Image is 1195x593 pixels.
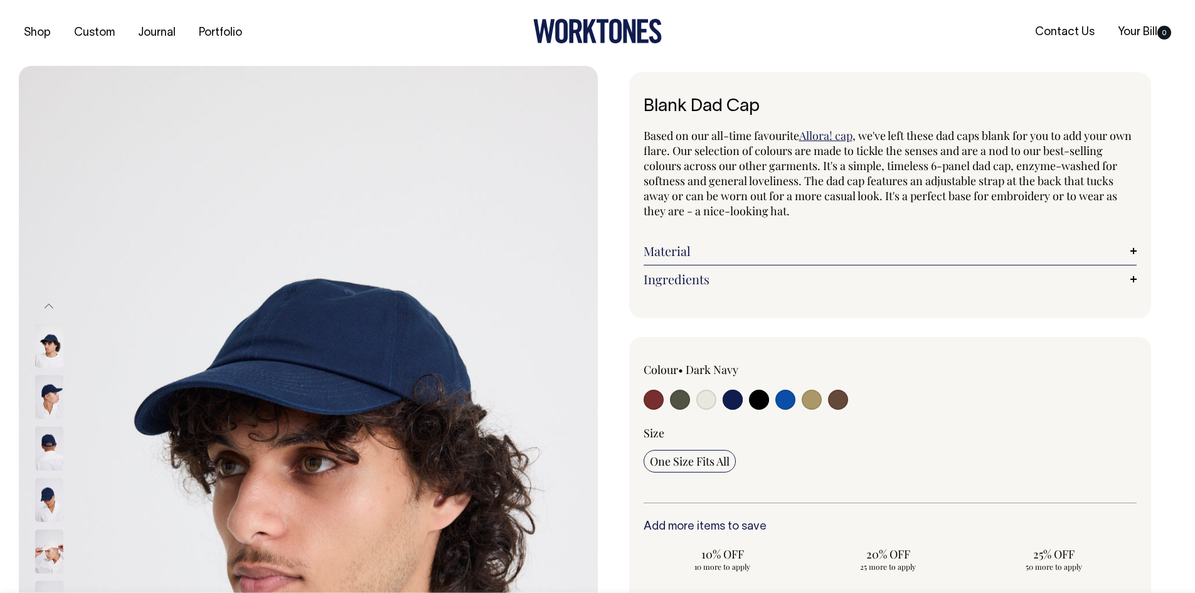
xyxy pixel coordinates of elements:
[644,362,841,377] div: Colour
[644,425,1137,441] div: Size
[644,450,736,473] input: One Size Fits All
[686,362,738,377] label: Dark Navy
[35,530,63,574] img: natural
[1030,22,1100,43] a: Contact Us
[815,547,961,562] span: 20% OFF
[678,362,683,377] span: •
[40,292,58,320] button: Previous
[644,128,1132,218] span: , we've left these dad caps blank for you to add your own flare. Our selection of colours are mad...
[644,521,1137,533] h6: Add more items to save
[650,454,730,469] span: One Size Fits All
[981,562,1127,572] span: 50 more to apply
[809,543,967,575] input: 20% OFF 25 more to apply
[644,272,1137,287] a: Ingredients
[981,547,1127,562] span: 25% OFF
[19,23,56,43] a: Shop
[35,478,63,522] img: dark-navy
[644,97,1137,117] h1: Blank Dad Cap
[35,427,63,471] img: dark-navy
[815,562,961,572] span: 25 more to apply
[650,547,795,562] span: 10% OFF
[650,562,795,572] span: 10 more to apply
[644,543,802,575] input: 10% OFF 10 more to apply
[975,543,1133,575] input: 25% OFF 50 more to apply
[35,324,63,368] img: dark-navy
[799,128,852,143] a: Allora! cap
[69,23,120,43] a: Custom
[1157,26,1171,40] span: 0
[1113,22,1176,43] a: Your Bill0
[35,375,63,419] img: dark-navy
[133,23,181,43] a: Journal
[644,128,799,143] span: Based on our all-time favourite
[194,23,247,43] a: Portfolio
[644,243,1137,259] a: Material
